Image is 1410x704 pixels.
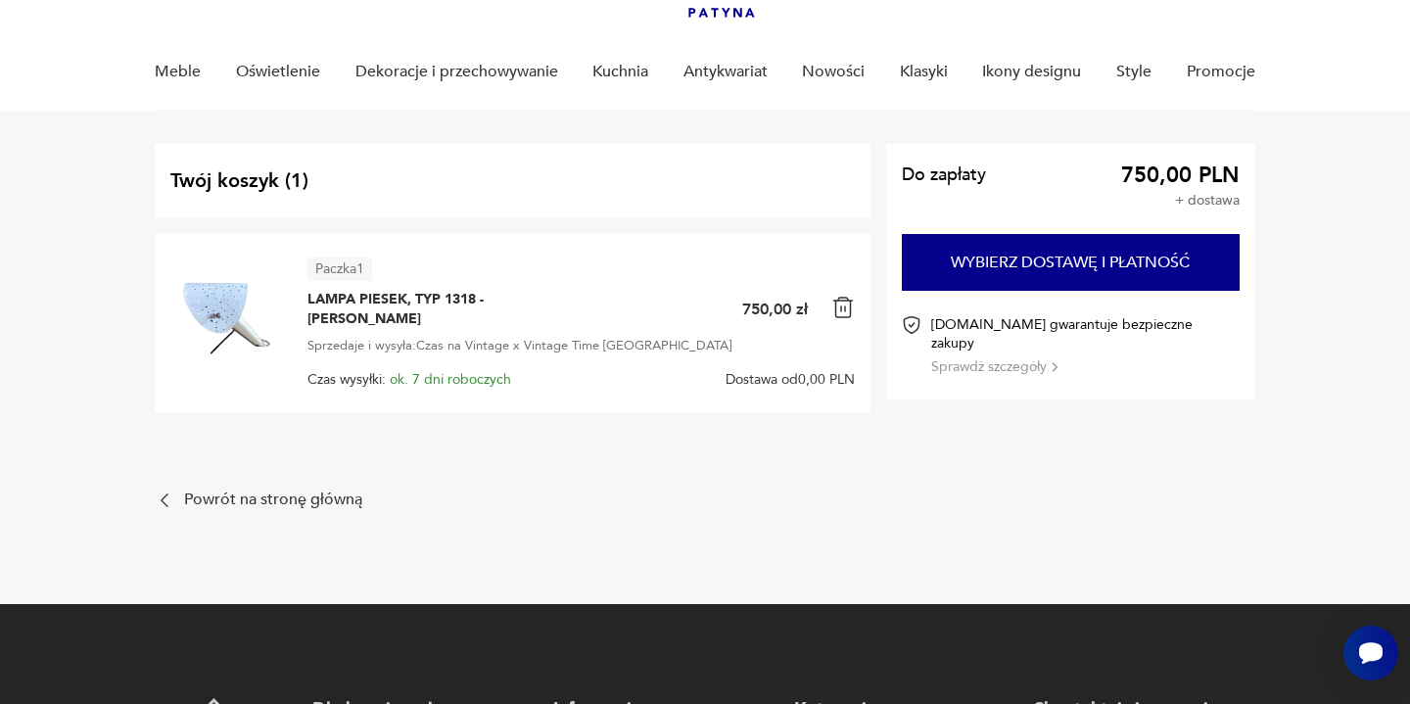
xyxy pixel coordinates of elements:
img: Ikona certyfikatu [902,315,921,335]
span: Czas wysyłki: [307,372,511,388]
a: Promocje [1187,34,1255,110]
a: Nowości [802,34,865,110]
h2: Twój koszyk ( 1 ) [170,167,855,194]
span: Do zapłaty [902,167,986,183]
a: Style [1116,34,1151,110]
span: Sprzedaje i wysyła: Czas na Vintage x Vintage Time [GEOGRAPHIC_DATA] [307,335,731,356]
a: Meble [155,34,201,110]
p: 750,00 zł [742,299,808,320]
a: Dekoracje i przechowywanie [355,34,558,110]
div: [DOMAIN_NAME] gwarantuje bezpieczne zakupy [931,315,1239,376]
span: 750,00 PLN [1121,167,1240,183]
a: Oświetlenie [236,34,320,110]
a: Powrót na stronę główną [155,491,362,510]
p: + dostawa [1175,193,1240,209]
button: Wybierz dostawę i płatność [902,234,1239,291]
a: Antykwariat [683,34,768,110]
img: Ikona strzałki w prawo [1052,362,1057,372]
span: ok. 7 dni roboczych [390,370,511,389]
article: Paczka 1 [307,258,372,281]
a: Klasyki [900,34,948,110]
img: Ikona kosza [831,296,855,319]
p: Powrót na stronę główną [184,493,362,506]
span: LAMPA PIESEK, TYP 1318 - [PERSON_NAME] [307,290,552,329]
img: LAMPA PIESEK, TYP 1318 - APOLINARY GAŁECKI [170,262,284,376]
span: Dostawa od 0,00 PLN [726,372,855,388]
iframe: Smartsupp widget button [1343,626,1398,681]
a: Kuchnia [592,34,648,110]
a: Ikony designu [982,34,1081,110]
button: Sprawdź szczegóły [931,357,1057,376]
